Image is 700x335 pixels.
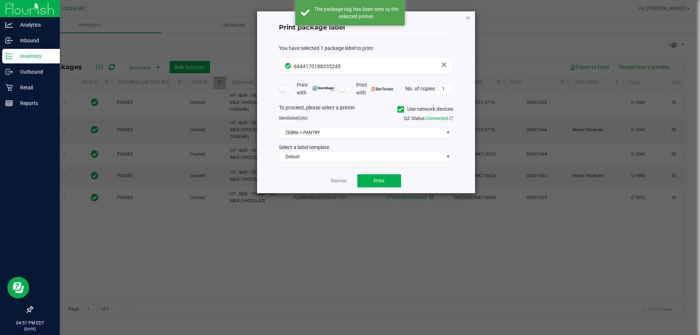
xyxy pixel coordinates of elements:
span: Send to: [279,116,308,121]
span: label(s) [289,116,303,121]
span: In Sync [285,62,292,70]
span: Connected [426,116,448,121]
p: Inbound [13,36,57,45]
div: To proceed, please select a printer. [273,104,459,115]
span: Print with [356,81,394,97]
p: Inventory [13,52,57,61]
div: : [279,44,453,52]
p: [DATE] [3,326,57,332]
a: Dismiss [331,178,346,184]
label: Use network devices [397,105,453,113]
span: Print with [297,81,334,97]
inline-svg: Reports [5,100,13,107]
span: Default [279,152,444,162]
p: Analytics [13,20,57,29]
span: You have selected 1 package label to print [279,45,373,51]
p: Reports [13,99,57,108]
h4: Print package label [279,23,453,32]
div: Select a label template. [273,144,459,151]
p: 04:57 PM EDT [3,320,57,326]
iframe: Resource center [7,277,29,299]
img: bartender.png [372,87,394,91]
img: mark_magic_cybra.png [312,85,334,91]
inline-svg: Outbound [5,68,13,75]
span: No. of copies [405,85,435,91]
p: Retail [13,83,57,92]
inline-svg: Inbound [5,37,13,44]
inline-svg: Analytics [5,21,13,28]
p: Outbound [13,67,57,76]
div: The package tag has been sent to the selected printer. [314,5,399,20]
button: Print [357,174,401,187]
span: Print [374,178,385,184]
span: ZEBRA-1-PANTRY [279,128,444,138]
span: 6644170188335245 [294,63,341,69]
inline-svg: Inventory [5,52,13,60]
span: QZ Status: [404,116,453,121]
inline-svg: Retail [5,84,13,91]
